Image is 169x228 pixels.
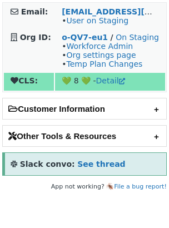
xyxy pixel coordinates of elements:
[66,60,142,68] a: Temp Plan Changes
[116,33,159,42] a: On Staging
[77,160,125,168] a: See thread
[66,16,128,25] a: User on Staging
[20,33,51,42] strong: Org ID:
[20,160,75,168] strong: Slack convo:
[2,181,167,192] footer: App not working? 🪳
[62,33,108,42] a: o-QV7-eu1
[62,42,142,68] span: • • •
[66,51,136,60] a: Org settings page
[3,98,166,119] h2: Customer Information
[55,73,165,91] td: 💚 8 💚 -
[11,76,38,85] strong: CLS:
[96,76,125,85] a: Detail
[111,33,113,42] strong: /
[66,42,133,51] a: Workforce Admin
[114,183,167,190] a: File a bug report!
[62,16,128,25] span: •
[21,7,48,16] strong: Email:
[3,126,166,146] h2: Other Tools & Resources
